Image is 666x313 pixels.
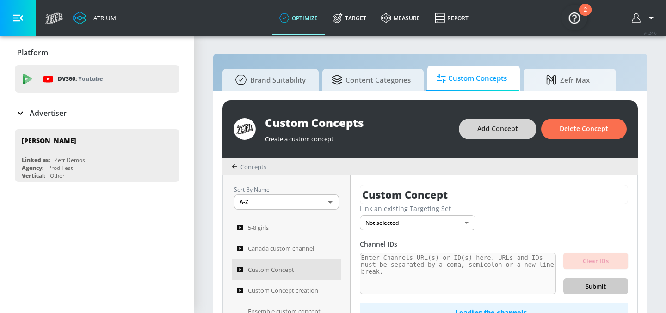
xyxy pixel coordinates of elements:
[248,243,314,254] span: Canada custom channel
[374,1,427,35] a: measure
[22,136,76,145] div: [PERSON_NAME]
[232,69,306,91] span: Brand Suitability
[22,164,43,172] div: Agency:
[48,164,73,172] div: Prod Test
[459,119,536,139] button: Add Concept
[560,123,608,135] span: Delete Concept
[55,156,85,164] div: Zefr Demos
[232,259,341,280] a: Custom Concept
[15,129,179,182] div: [PERSON_NAME]Linked as:Zefr DemosAgency:Prod TestVertical:Other
[58,74,103,84] p: DV360:
[15,40,179,66] div: Platform
[22,172,45,180] div: Vertical:
[248,285,318,296] span: Custom Concept creation
[248,222,269,233] span: 5-8 girls
[541,119,627,139] button: Delete Concept
[644,30,657,36] span: v 4.24.0
[232,217,341,238] a: 5-8 girls
[232,280,341,301] a: Custom Concept creation
[533,69,603,91] span: Zefr Max
[332,69,411,91] span: Content Categories
[30,108,67,118] p: Advertiser
[15,100,179,126] div: Advertiser
[22,156,50,164] div: Linked as:
[427,1,476,35] a: Report
[90,14,116,22] div: Atrium
[50,172,65,180] div: Other
[272,1,325,35] a: optimize
[265,130,450,143] div: Create a custom concept
[561,5,587,30] button: Open Resource Center, 2 new notifications
[360,240,628,248] div: Channel IDs
[17,48,48,58] p: Platform
[325,1,374,35] a: Target
[563,253,628,269] button: Clear IDs
[240,163,266,171] span: Concepts
[78,74,103,84] p: Youtube
[234,194,339,210] div: A-Z
[15,65,179,93] div: DV360: Youtube
[265,115,450,130] div: Custom Concepts
[477,123,518,135] span: Add Concept
[73,11,116,25] a: Atrium
[437,67,507,90] span: Custom Concepts
[232,163,266,171] div: Concepts
[232,238,341,259] a: Canada custom channel
[360,215,475,230] div: Not selected
[248,264,294,275] span: Custom Concept
[584,10,587,22] div: 2
[571,256,621,266] span: Clear IDs
[360,204,628,213] div: Link an existing Targeting Set
[234,185,339,194] p: Sort By Name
